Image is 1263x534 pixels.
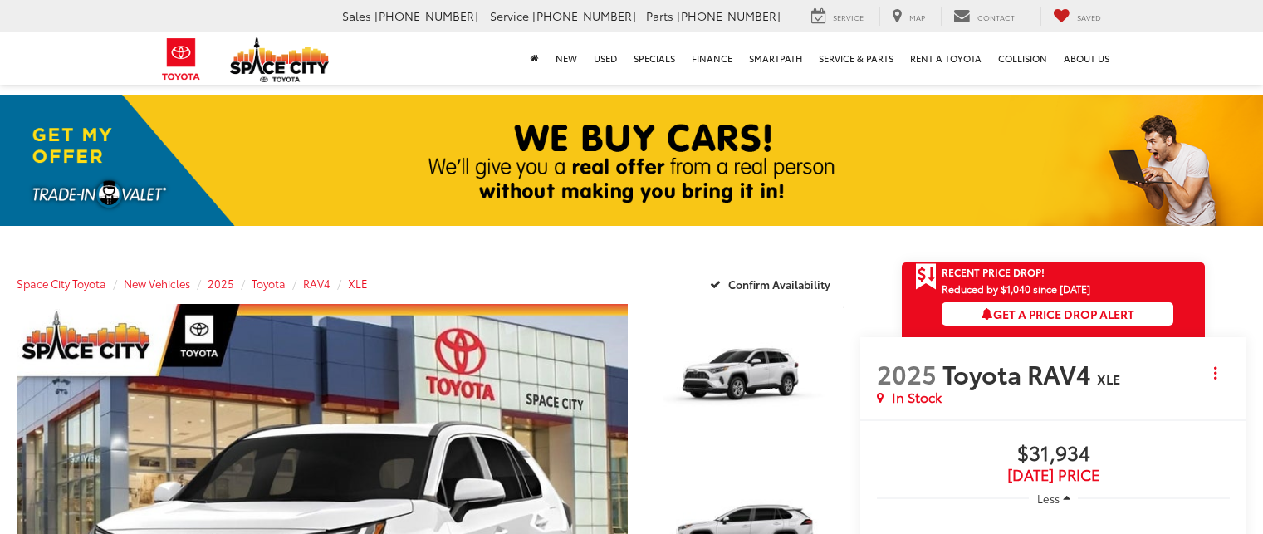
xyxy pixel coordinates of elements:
[532,7,636,24] span: [PHONE_NUMBER]
[892,388,942,407] span: In Stock
[208,276,234,291] a: 2025
[646,7,673,24] span: Parts
[942,355,1097,391] span: Toyota RAV4
[810,32,902,85] a: Service & Parts
[701,269,844,298] button: Confirm Availability
[625,32,683,85] a: Specials
[902,32,990,85] a: Rent a Toyota
[942,283,1173,294] span: Reduced by $1,040 since [DATE]
[124,276,190,291] a: New Vehicles
[646,304,844,453] a: Expand Photo 1
[17,276,106,291] a: Space City Toyota
[833,12,864,22] span: Service
[683,32,741,85] a: Finance
[877,467,1230,483] span: [DATE] Price
[1040,7,1114,26] a: My Saved Vehicles
[879,7,937,26] a: Map
[799,7,876,26] a: Service
[902,262,1205,282] a: Get Price Drop Alert Recent Price Drop!
[342,7,371,24] span: Sales
[990,32,1055,85] a: Collision
[1077,12,1101,22] span: Saved
[728,277,830,291] span: Confirm Availability
[1201,359,1230,388] button: Actions
[1055,32,1118,85] a: About Us
[1037,491,1060,506] span: Less
[877,355,937,391] span: 2025
[877,442,1230,467] span: $31,934
[677,7,781,24] span: [PHONE_NUMBER]
[585,32,625,85] a: Used
[547,32,585,85] a: New
[977,12,1015,22] span: Contact
[1214,366,1216,380] span: dropdown dots
[915,262,937,291] span: Get Price Drop Alert
[252,276,286,291] a: Toyota
[348,276,368,291] a: XLE
[150,32,213,86] img: Toyota
[1029,483,1079,513] button: Less
[522,32,547,85] a: Home
[941,7,1027,26] a: Contact
[942,265,1045,279] span: Recent Price Drop!
[374,7,478,24] span: [PHONE_NUMBER]
[230,37,330,82] img: Space City Toyota
[490,7,529,24] span: Service
[909,12,925,22] span: Map
[741,32,810,85] a: SmartPath
[982,306,1134,322] span: Get a Price Drop Alert
[1097,369,1120,388] span: XLE
[644,303,845,454] img: 2025 Toyota RAV4 XLE
[303,276,330,291] a: RAV4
